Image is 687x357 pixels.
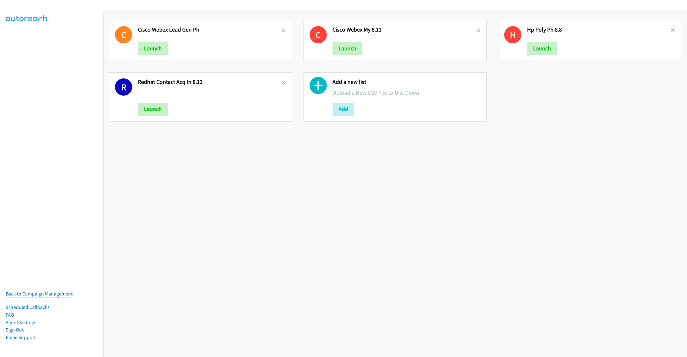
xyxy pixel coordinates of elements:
a: Sign Out [6,327,24,333]
a: Email Support [6,334,36,340]
button: Launch [138,103,168,115]
p: Upload a New CSV File to Dial Down [333,88,481,97]
a: Scheduled Callbacks [6,304,50,310]
h1: C [115,26,132,43]
h2: Cisco Webex Lead Gen Ph [138,26,282,33]
a: Back to Campaign Management [6,291,73,297]
button: Launch [527,42,557,55]
h2: Cisco Webex My 8.11 [333,26,476,33]
h2: Hp Poly Ph 8.8 [527,26,671,33]
h2: Add a new list [333,78,481,86]
button: Launch [333,42,362,55]
a: FAQ [6,312,14,318]
h2: Redhat Contact Acq In 8.12 [138,78,282,86]
h1: H [504,26,521,43]
button: Add [333,103,354,115]
h1: C [310,26,327,43]
h1: R [115,78,132,96]
button: Launch [138,42,168,55]
a: Agent Settings [6,319,36,325]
